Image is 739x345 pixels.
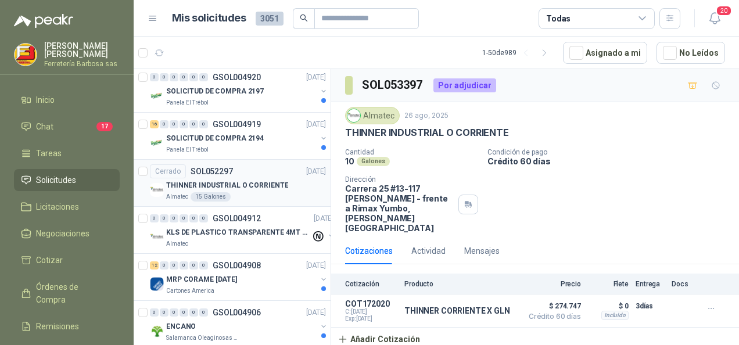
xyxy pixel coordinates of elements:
[345,315,397,322] span: Exp: [DATE]
[14,196,120,218] a: Licitaciones
[36,174,76,186] span: Solicitudes
[411,245,446,257] div: Actividad
[704,8,725,29] button: 20
[180,308,188,317] div: 0
[314,213,333,224] p: [DATE]
[345,299,397,308] p: COT172020
[546,12,571,25] div: Todas
[14,89,120,111] a: Inicio
[14,142,120,164] a: Tareas
[170,308,178,317] div: 0
[523,313,581,320] span: Crédito 60 días
[345,245,393,257] div: Cotizaciones
[166,145,209,154] p: Panela El Trébol
[172,10,246,27] h1: Mis solicitudes
[160,214,168,222] div: 0
[166,227,311,238] p: KLS DE PLASTICO TRANSPARENTE 4MT CAL 4 Y CINTA TRA
[36,200,79,213] span: Licitaciones
[404,110,449,121] p: 26 ago, 2025
[716,5,732,16] span: 20
[345,280,397,288] p: Cotización
[404,306,510,315] p: THINNER CORRIENTE X GLN
[150,164,186,178] div: Cerrado
[672,280,695,288] p: Docs
[36,227,89,240] span: Negociaciones
[150,214,159,222] div: 0
[15,44,37,66] img: Company Logo
[150,136,164,150] img: Company Logo
[306,260,326,271] p: [DATE]
[523,280,581,288] p: Precio
[166,321,196,332] p: ENCANO
[14,222,120,245] a: Negociaciones
[636,280,665,288] p: Entrega
[150,211,336,249] a: 0 0 0 0 0 0 GSOL004912[DATE] Company LogoKLS DE PLASTICO TRANSPARENTE 4MT CAL 4 Y CINTA TRAAlmatec
[180,73,188,81] div: 0
[150,306,328,343] a: 0 0 0 0 0 0 GSOL004906[DATE] Company LogoENCANOSalamanca Oleaginosas SAS
[563,42,647,64] button: Asignado a mi
[170,73,178,81] div: 0
[306,307,326,318] p: [DATE]
[487,148,734,156] p: Condición de pago
[345,175,454,184] p: Dirección
[134,160,331,207] a: CerradoSOL052297[DATE] Company LogoTHINNER INDUSTRIAL O CORRIENTEAlmatec15 Galones
[189,73,198,81] div: 0
[199,261,208,269] div: 0
[150,324,164,338] img: Company Logo
[14,169,120,191] a: Solicitudes
[404,280,516,288] p: Producto
[36,281,109,306] span: Órdenes de Compra
[588,280,629,288] p: Flete
[191,192,231,202] div: 15 Galones
[14,315,120,337] a: Remisiones
[166,86,264,97] p: SOLICITUD DE COMPRA 2197
[588,299,629,313] p: $ 0
[345,184,454,233] p: Carrera 25 #13-117 [PERSON_NAME] - frente a Rimax Yumbo , [PERSON_NAME][GEOGRAPHIC_DATA]
[150,183,164,197] img: Company Logo
[170,214,178,222] div: 0
[213,261,261,269] p: GSOL004908
[150,89,164,103] img: Company Logo
[166,274,237,285] p: MRP CORAME [DATE]
[345,148,478,156] p: Cantidad
[160,73,168,81] div: 0
[36,120,53,133] span: Chat
[256,12,284,26] span: 3051
[180,261,188,269] div: 0
[189,308,198,317] div: 0
[213,120,261,128] p: GSOL004919
[523,299,581,313] span: $ 274.747
[345,107,400,124] div: Almatec
[464,245,500,257] div: Mensajes
[14,14,73,28] img: Logo peakr
[44,42,120,58] p: [PERSON_NAME] [PERSON_NAME]
[166,180,288,191] p: THINNER INDUSTRIAL O CORRIENTE
[14,276,120,311] a: Órdenes de Compra
[150,258,328,296] a: 12 0 0 0 0 0 GSOL004908[DATE] Company LogoMRP CORAME [DATE]Cartones America
[166,333,239,343] p: Salamanca Oleaginosas SAS
[160,308,168,317] div: 0
[345,127,509,139] p: THINNER INDUSTRIAL O CORRIENTE
[166,133,264,144] p: SOLICITUD DE COMPRA 2194
[150,261,159,269] div: 12
[345,156,354,166] p: 10
[347,109,360,122] img: Company Logo
[601,311,629,320] div: Incluido
[150,230,164,244] img: Company Logo
[160,120,168,128] div: 0
[166,192,188,202] p: Almatec
[357,157,390,166] div: Galones
[199,73,208,81] div: 0
[170,120,178,128] div: 0
[166,98,209,107] p: Panela El Trébol
[306,119,326,130] p: [DATE]
[150,308,159,317] div: 0
[199,214,208,222] div: 0
[306,166,326,177] p: [DATE]
[36,94,55,106] span: Inicio
[36,147,62,160] span: Tareas
[199,308,208,317] div: 0
[345,308,397,315] span: C: [DATE]
[433,78,496,92] div: Por adjudicar
[150,277,164,291] img: Company Logo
